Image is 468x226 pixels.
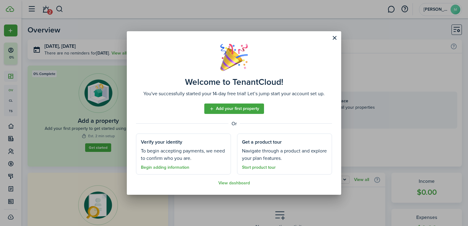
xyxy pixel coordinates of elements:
[329,33,340,43] button: Close modal
[141,138,182,146] well-done-section-title: Verify your identity
[204,104,264,114] a: Add your first property
[220,43,248,71] img: Well done!
[141,147,226,162] well-done-section-description: To begin accepting payments, we need to confirm who you are.
[136,120,332,127] well-done-separator: Or
[242,165,276,170] a: Start product tour
[143,90,325,97] well-done-description: You've successfully started your 14-day free trial! Let’s jump start your account set up.
[242,138,282,146] well-done-section-title: Get a product tour
[185,77,283,87] well-done-title: Welcome to TenantCloud!
[141,165,189,170] a: Begin adding information
[218,181,250,186] a: View dashboard
[242,147,327,162] well-done-section-description: Navigate through a product and explore your plan features.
